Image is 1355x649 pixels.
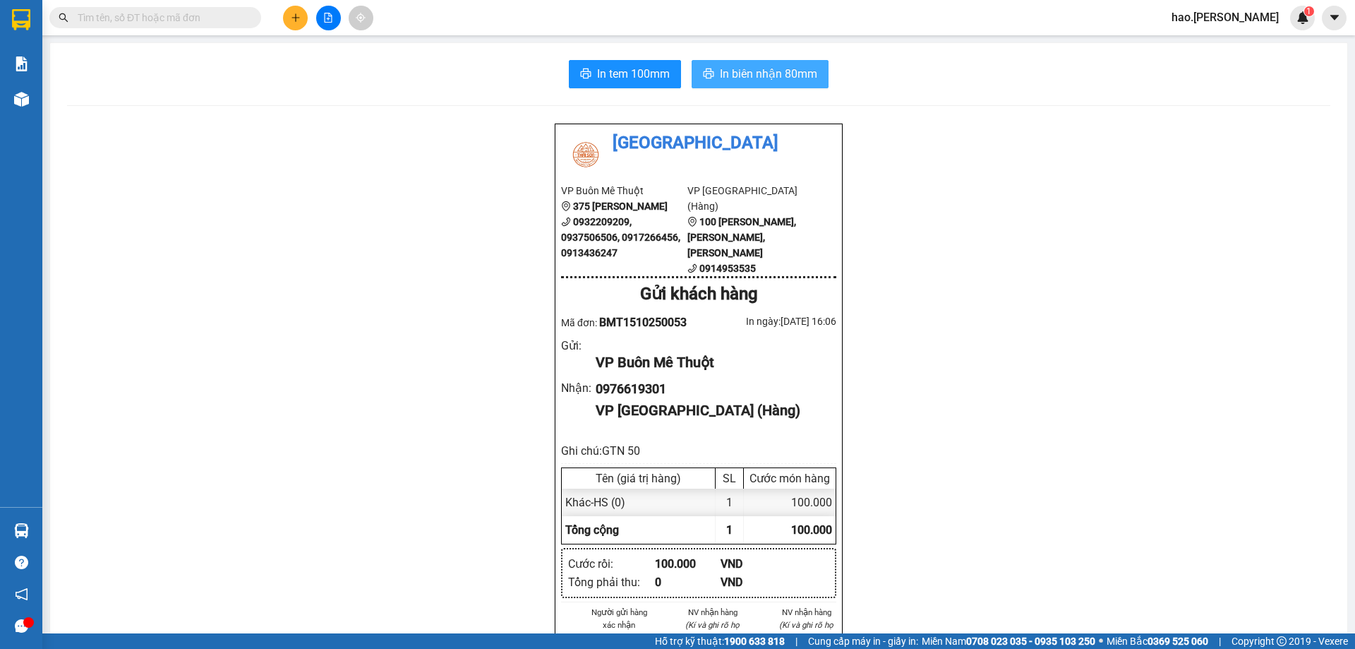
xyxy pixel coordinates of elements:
[356,13,366,23] span: aim
[1296,11,1309,24] img: icon-new-feature
[776,606,836,619] li: NV nhận hàng
[795,633,797,649] span: |
[721,573,786,591] div: VND
[687,263,697,273] span: phone
[561,130,836,157] li: [GEOGRAPHIC_DATA]
[687,216,796,258] b: 100 [PERSON_NAME], [PERSON_NAME], [PERSON_NAME]
[683,606,743,619] li: NV nhận hàng
[692,60,829,88] button: printerIn biên nhận 80mm
[1328,11,1341,24] span: caret-down
[59,13,68,23] span: search
[561,337,596,355] div: Gửi :
[14,523,29,538] img: warehouse-icon
[922,633,1095,649] span: Miền Nam
[561,217,571,227] span: phone
[580,68,591,81] span: printer
[349,6,373,30] button: aim
[561,281,836,308] div: Gửi khách hàng
[7,7,205,83] li: [GEOGRAPHIC_DATA]
[655,555,721,573] div: 100.000
[721,555,786,573] div: VND
[716,489,744,516] div: 1
[724,636,785,647] strong: 1900 633 818
[703,68,714,81] span: printer
[744,489,836,516] div: 100.000
[568,555,655,573] div: Cước rồi :
[699,263,756,274] b: 0914953535
[655,633,785,649] span: Hỗ trợ kỹ thuật:
[14,92,29,107] img: warehouse-icon
[599,316,687,329] span: BMT1510250053
[597,65,670,83] span: In tem 100mm
[323,13,333,23] span: file-add
[561,183,687,198] li: VP Buôn Mê Thuột
[1099,638,1103,644] span: ⚪️
[7,100,97,115] li: VP Buôn Mê Thuột
[685,620,740,643] i: (Kí và ghi rõ họ tên)
[596,352,825,374] div: VP Buôn Mê Thuột
[699,314,836,329] div: In ngày: [DATE] 16:06
[573,201,668,212] b: 375 [PERSON_NAME]
[1306,6,1311,16] span: 1
[720,65,817,83] span: In biên nhận 80mm
[747,472,832,485] div: Cước món hàng
[291,13,301,23] span: plus
[687,183,814,214] li: VP [GEOGRAPHIC_DATA] (Hàng)
[15,588,28,601] span: notification
[97,100,188,146] li: VP [GEOGRAPHIC_DATA] (Hàng)
[561,379,596,397] div: Nhận :
[1148,636,1208,647] strong: 0369 525 060
[596,379,825,399] div: 0976619301
[561,130,610,179] img: logo.jpg
[687,217,697,227] span: environment
[791,523,832,537] span: 100.000
[561,314,699,331] div: Mã đơn:
[12,9,30,30] img: logo-vxr
[15,619,28,633] span: message
[966,636,1095,647] strong: 0708 023 035 - 0935 103 250
[1160,8,1290,26] span: hao.[PERSON_NAME]
[568,573,655,591] div: Tổng phải thu :
[1277,636,1287,646] span: copyright
[589,606,649,631] li: Người gửi hàng xác nhận
[808,633,918,649] span: Cung cấp máy in - giấy in:
[316,6,341,30] button: file-add
[1219,633,1221,649] span: |
[14,56,29,71] img: solution-icon
[283,6,308,30] button: plus
[1322,6,1347,30] button: caret-down
[565,496,625,509] span: Khác - HS (0)
[779,620,833,643] i: (Kí và ghi rõ họ tên)
[1304,6,1314,16] sup: 1
[561,216,680,258] b: 0932209209, 0937506506, 0917266456, 0913436247
[565,472,711,485] div: Tên (giá trị hàng)
[561,201,571,211] span: environment
[565,523,619,537] span: Tổng cộng
[7,7,56,56] img: logo.jpg
[78,10,244,25] input: Tìm tên, số ĐT hoặc mã đơn
[596,400,825,422] div: VP [GEOGRAPHIC_DATA] (Hàng)
[569,60,681,88] button: printerIn tem 100mm
[15,556,28,569] span: question-circle
[655,573,721,591] div: 0
[726,523,733,537] span: 1
[561,442,836,460] div: Ghi chú: GTN 50
[719,472,740,485] div: SL
[1107,633,1208,649] span: Miền Bắc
